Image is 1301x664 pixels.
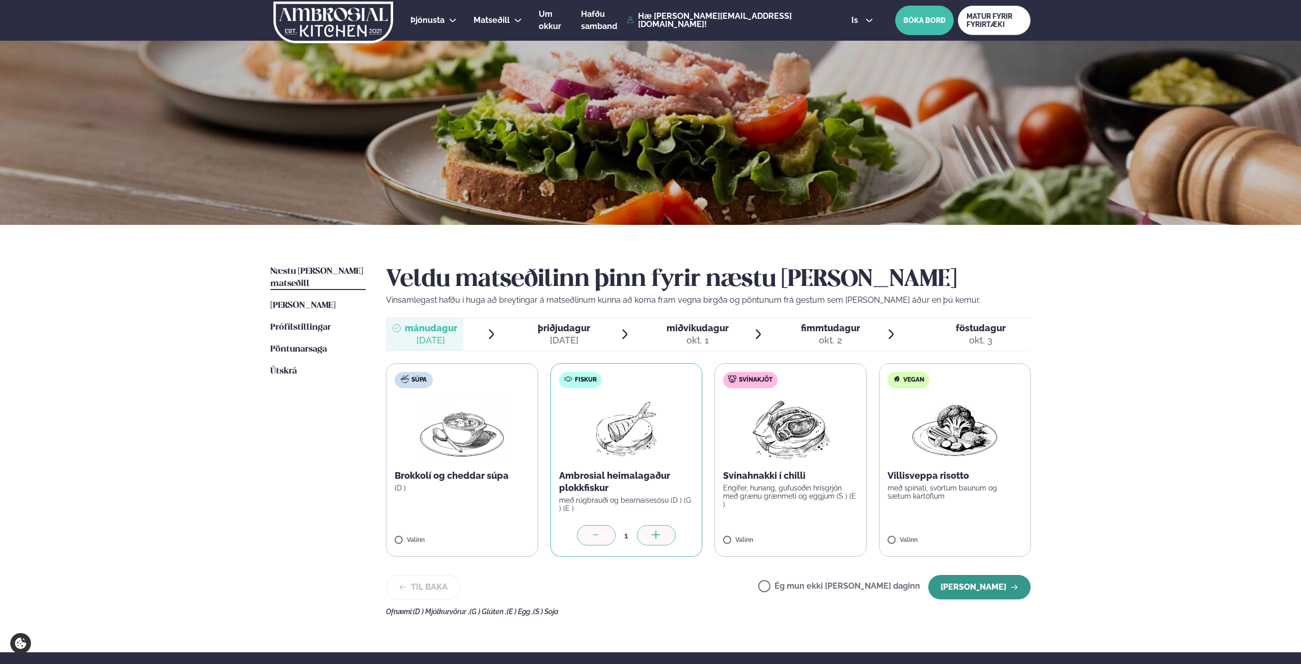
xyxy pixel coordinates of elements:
span: (D ) Mjólkurvörur , [413,608,469,616]
div: okt. 2 [801,334,860,347]
span: Um okkur [539,9,561,31]
span: þriðjudagur [538,323,590,333]
span: Prófílstillingar [270,323,331,332]
img: soup.svg [401,375,409,383]
h2: Veldu matseðilinn þinn fyrir næstu [PERSON_NAME] [386,266,1031,294]
p: (D ) [395,484,530,492]
a: Matseðill [474,14,510,26]
img: Pork-Meat.png [745,396,836,461]
a: Cookie settings [10,633,31,654]
img: Vegan.png [910,396,1000,461]
a: Útskrá [270,365,297,378]
span: Pöntunarsaga [270,345,327,354]
a: Þjónusta [410,14,445,26]
button: BÓKA BORÐ [895,6,954,35]
div: Ofnæmi: [386,608,1031,616]
p: Svínahnakki í chilli [723,470,858,482]
span: Matseðill [474,15,510,25]
div: okt. 3 [956,334,1006,347]
span: [PERSON_NAME] [270,301,336,310]
div: [DATE] [405,334,457,347]
span: (S ) Soja [533,608,559,616]
button: [PERSON_NAME] [928,575,1031,599]
p: Brokkolí og cheddar súpa [395,470,530,482]
div: 1 [616,530,637,541]
span: Hafðu samband [581,9,617,31]
img: Vegan.svg [893,375,901,383]
a: Prófílstillingar [270,322,331,334]
a: Hafðu samband [581,8,622,33]
a: MATUR FYRIR FYRIRTÆKI [958,6,1031,35]
img: pork.svg [728,375,736,383]
a: Um okkur [539,8,564,33]
p: Ambrosial heimalagaður plokkfiskur [559,470,694,494]
img: fish.png [594,396,659,461]
span: Vegan [903,376,924,384]
span: miðvikudagur [667,323,729,333]
p: Vinsamlegast hafðu í huga að breytingar á matseðlinum kunna að koma fram vegna birgða og pöntunum... [386,294,1031,306]
p: með spínati, svörtum baunum og sætum kartöflum [888,484,1022,500]
img: logo [272,2,394,43]
span: fimmtudagur [801,323,860,333]
div: okt. 1 [667,334,729,347]
span: mánudagur [405,323,457,333]
span: (G ) Glúten , [469,608,507,616]
span: is [851,16,861,24]
p: Engifer, hunang, gufusoðin hrísgrjón með grænu grænmeti og eggjum (S ) (E ) [723,484,858,508]
span: Súpa [411,376,427,384]
a: Hæ [PERSON_NAME][EMAIL_ADDRESS][DOMAIN_NAME]! [627,12,828,28]
a: Pöntunarsaga [270,343,327,356]
button: Til baka [386,575,460,599]
a: Næstu [PERSON_NAME] matseðill [270,266,366,290]
img: Soup.png [417,396,507,461]
button: is [843,16,881,24]
span: (E ) Egg , [507,608,533,616]
a: [PERSON_NAME] [270,300,336,312]
span: Næstu [PERSON_NAME] matseðill [270,267,363,288]
p: með rúgbrauði og bearnaisesósu (D ) (G ) (E ) [559,496,694,512]
span: Þjónusta [410,15,445,25]
div: [DATE] [538,334,590,347]
p: Villisveppa risotto [888,470,1022,482]
img: fish.svg [564,375,572,383]
span: Fiskur [575,376,597,384]
span: föstudagur [956,323,1006,333]
span: Svínakjöt [739,376,772,384]
span: Útskrá [270,367,297,376]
